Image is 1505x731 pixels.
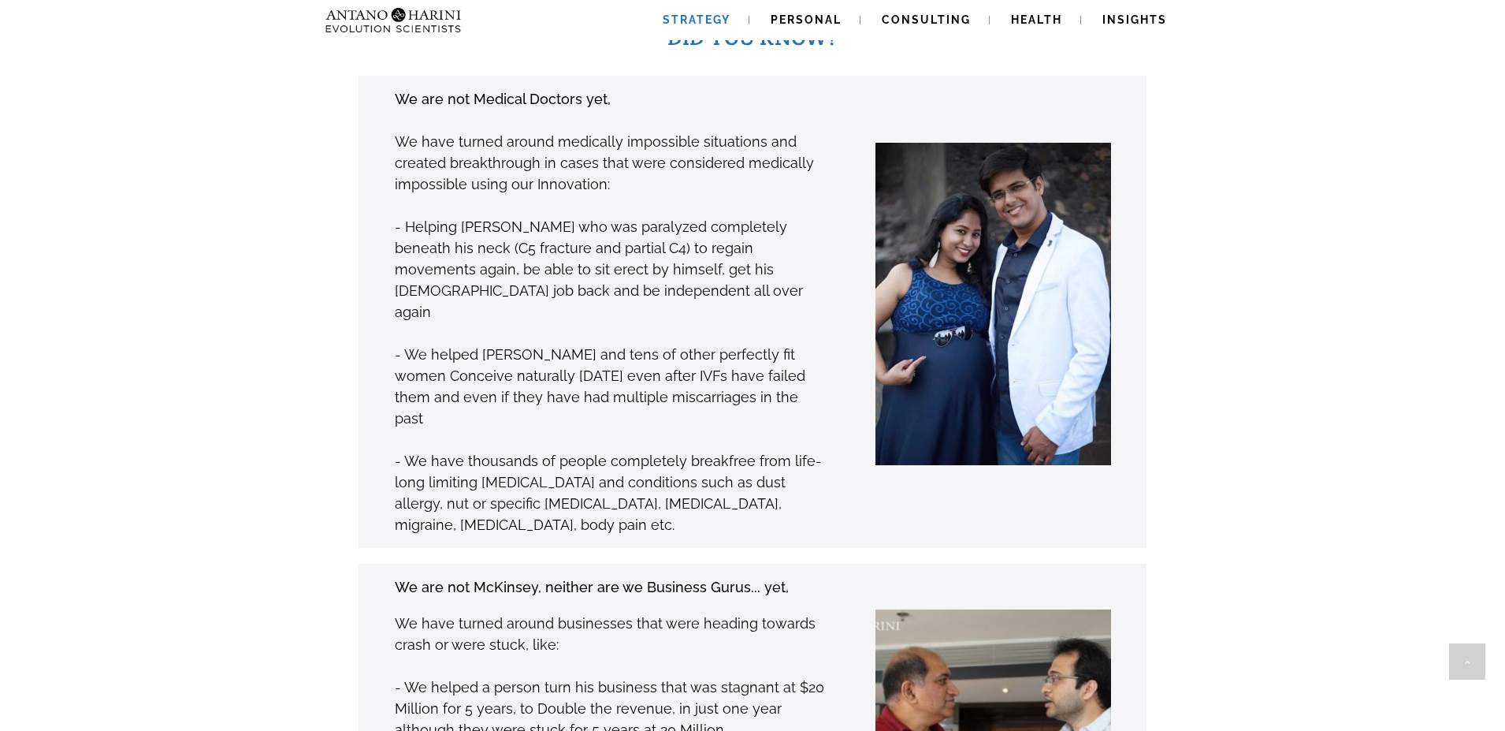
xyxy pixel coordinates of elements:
span: Consulting [882,13,971,26]
strong: We are not McKinsey, neither are we Business Gurus... yet, [395,579,789,595]
span: Personal [771,13,842,26]
p: We have turned around businesses that were heading towards crash or were stuck, like: [395,613,826,655]
p: - Helping [PERSON_NAME] who was paralyzed completely beneath his neck (C5 fracture and partial C4... [395,216,826,323]
p: - We helped [PERSON_NAME] and tens of other perfectly fit women Conceive naturally [DATE] even af... [395,344,826,429]
strong: We are not Medical Doctors yet, [395,91,611,107]
span: Insights [1102,13,1167,26]
span: Strategy [663,13,730,26]
p: We have turned around medically impossible situations and created breakthrough in cases that were... [395,131,826,195]
span: Health [1011,13,1062,26]
p: - We have thousands of people completely breakfree from life-long limiting [MEDICAL_DATA] and con... [395,450,826,535]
